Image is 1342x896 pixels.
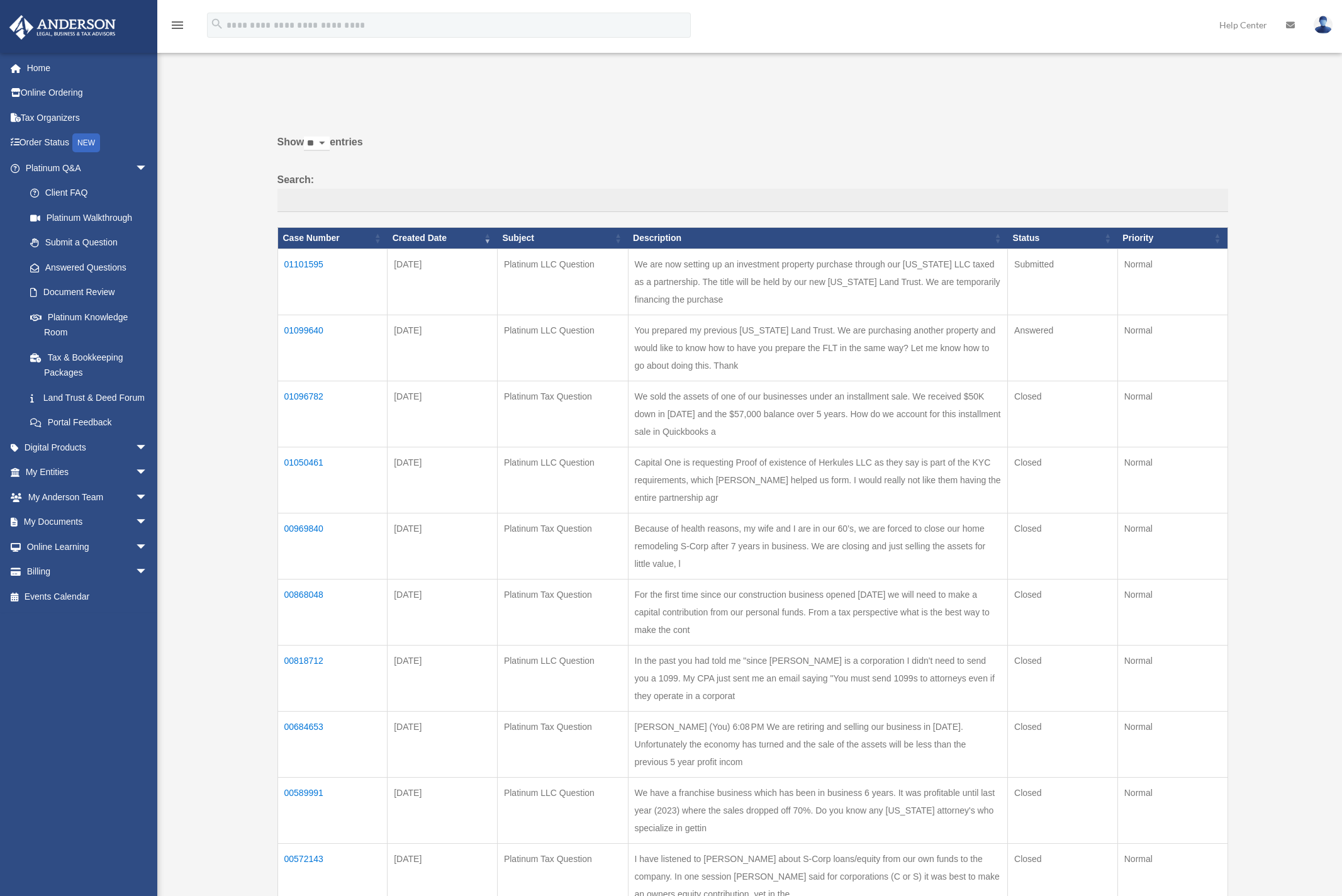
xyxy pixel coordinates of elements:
[628,249,1008,315] td: We are now setting up an investment property purchase through our [US_STATE] LLC taxed as a partn...
[1117,580,1227,646] td: Normal
[9,460,167,485] a: My Entitiesarrow_drop_down
[628,447,1008,513] td: Capital One is requesting Proof of existence of Herkules LLC as they say is part of the KYC requi...
[628,646,1008,712] td: In the past you had told me "since [PERSON_NAME] is a corporation I didn't need to send you a 109...
[628,580,1008,646] td: For the first time since our construction business opened [DATE] we will need to make a capital c...
[1008,646,1118,712] td: Closed
[18,305,160,345] a: Platinum Knowledge Room
[1008,228,1118,249] th: Status: activate to sort column ascending
[1117,315,1227,381] td: Normal
[277,171,1228,213] label: Search:
[18,385,160,410] a: Land Trust & Deed Forum
[388,228,498,249] th: Created Date: activate to sort column ascending
[18,230,160,255] a: Submit a Question
[9,510,167,535] a: My Documentsarrow_drop_down
[1008,513,1118,580] td: Closed
[1117,646,1227,712] td: Normal
[388,381,498,447] td: [DATE]
[497,778,628,844] td: Platinum LLC Question
[9,155,160,181] a: Platinum Q&Aarrow_drop_down
[1008,580,1118,646] td: Closed
[9,534,167,559] a: Online Learningarrow_drop_down
[388,447,498,513] td: [DATE]
[9,105,167,130] a: Tax Organizers
[628,315,1008,381] td: You prepared my previous [US_STATE] Land Trust. We are purchasing another property and would like...
[388,580,498,646] td: [DATE]
[1117,249,1227,315] td: Normal
[628,381,1008,447] td: We sold the assets of one of our businesses under an installment sale. We received $50K down in [...
[1117,447,1227,513] td: Normal
[9,55,167,81] a: Home
[497,228,628,249] th: Subject: activate to sort column ascending
[18,410,160,435] a: Portal Feedback
[9,435,167,460] a: Digital Productsarrow_drop_down
[277,646,388,712] td: 00818712
[304,137,330,151] select: Showentries
[135,484,160,510] span: arrow_drop_down
[135,460,160,486] span: arrow_drop_down
[277,712,388,778] td: 00684653
[1117,513,1227,580] td: Normal
[388,249,498,315] td: [DATE]
[497,712,628,778] td: Platinum Tax Question
[1117,778,1227,844] td: Normal
[497,315,628,381] td: Platinum LLC Question
[1008,712,1118,778] td: Closed
[1008,381,1118,447] td: Closed
[497,580,628,646] td: Platinum Tax Question
[135,534,160,560] span: arrow_drop_down
[497,381,628,447] td: Platinum Tax Question
[135,435,160,461] span: arrow_drop_down
[9,584,167,609] a: Events Calendar
[277,580,388,646] td: 00868048
[628,712,1008,778] td: [PERSON_NAME] (You) 6:08 PM We are retiring and selling our business in [DATE]. Unfortunately the...
[277,778,388,844] td: 00589991
[388,778,498,844] td: [DATE]
[388,646,498,712] td: [DATE]
[9,484,167,510] a: My Anderson Teamarrow_drop_down
[277,189,1228,213] input: Search:
[210,17,224,31] i: search
[1117,381,1227,447] td: Normal
[1008,249,1118,315] td: Submitted
[18,205,160,230] a: Platinum Walkthrough
[135,559,160,585] span: arrow_drop_down
[497,447,628,513] td: Platinum LLC Question
[170,18,185,33] i: menu
[628,778,1008,844] td: We have a franchise business which has been in business 6 years. It was profitable until last yea...
[628,513,1008,580] td: Because of health reasons, my wife and I are in our 60’s, we are forced to close our home remodel...
[388,315,498,381] td: [DATE]
[6,15,120,40] img: Anderson Advisors Platinum Portal
[277,513,388,580] td: 00969840
[388,513,498,580] td: [DATE]
[497,646,628,712] td: Platinum LLC Question
[388,712,498,778] td: [DATE]
[18,181,160,206] a: Client FAQ
[135,155,160,181] span: arrow_drop_down
[277,315,388,381] td: 01099640
[1117,712,1227,778] td: Normal
[18,280,160,305] a: Document Review
[9,130,167,156] a: Order StatusNEW
[277,381,388,447] td: 01096782
[170,22,185,33] a: menu
[72,133,100,152] div: NEW
[1314,16,1333,34] img: User Pic
[1008,778,1118,844] td: Closed
[9,81,167,106] a: Online Ordering
[1008,315,1118,381] td: Answered
[9,559,167,585] a: Billingarrow_drop_down
[497,513,628,580] td: Platinum Tax Question
[277,228,388,249] th: Case Number: activate to sort column ascending
[18,345,160,385] a: Tax & Bookkeeping Packages
[277,447,388,513] td: 01050461
[628,228,1008,249] th: Description: activate to sort column ascending
[277,249,388,315] td: 01101595
[1117,228,1227,249] th: Priority: activate to sort column ascending
[1008,447,1118,513] td: Closed
[277,133,1228,164] label: Show entries
[18,255,154,280] a: Answered Questions
[135,510,160,535] span: arrow_drop_down
[497,249,628,315] td: Platinum LLC Question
